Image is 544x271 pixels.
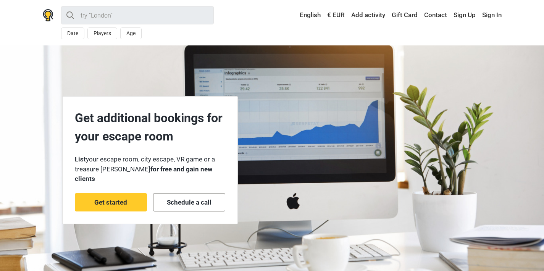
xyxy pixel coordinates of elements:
[75,193,147,211] a: Get started
[75,109,225,145] p: Get additional bookings for your escape room
[120,27,142,39] button: Age
[349,8,387,22] a: Add activity
[75,155,86,163] strong: List
[294,13,300,18] img: English
[422,8,449,22] a: Contact
[452,8,478,22] a: Sign Up
[292,8,323,22] a: English
[75,165,212,183] strong: for free and gain new clients
[390,8,420,22] a: Gift Card
[87,27,117,39] button: Players
[61,6,214,24] input: try “London”
[480,8,502,22] a: Sign In
[75,155,225,184] p: your escape room, city escape, VR game or a treasure [PERSON_NAME]
[153,193,225,211] a: Schedule a call
[61,27,84,39] button: Date
[43,9,53,21] img: Nowescape logo
[325,8,347,22] a: € EUR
